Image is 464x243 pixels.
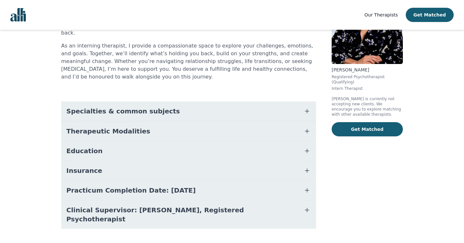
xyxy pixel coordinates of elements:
p: As an interning therapist, I provide a compassionate space to explore your challenges, emotions, ... [61,42,316,81]
img: alli logo [10,8,26,22]
p: Intern Therapist [332,86,403,91]
span: Practicum Completion Date: [DATE] [66,186,196,195]
span: Therapeutic Modalities [66,127,150,136]
p: [PERSON_NAME] [332,67,403,73]
span: Insurance [66,166,102,175]
span: Education [66,146,103,155]
p: Registered Psychotherapist (Qualifying) [332,74,403,85]
span: Clinical Supervisor: [PERSON_NAME], Registered Psychotherapist [66,206,295,224]
button: Practicum Completion Date: [DATE] [61,181,316,200]
button: Clinical Supervisor: [PERSON_NAME], Registered Psychotherapist [61,200,316,229]
button: Get Matched [332,122,403,136]
button: Therapeutic Modalities [61,121,316,141]
button: Specialties & common subjects [61,101,316,121]
button: Get Matched [406,8,454,22]
span: Our Therapists [364,12,398,17]
p: [PERSON_NAME] is currently not accepting new clients. We encourage you to explore matching with o... [332,96,403,117]
a: Our Therapists [364,11,398,19]
button: Education [61,141,316,161]
button: Insurance [61,161,316,180]
span: Specialties & common subjects [66,107,180,116]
